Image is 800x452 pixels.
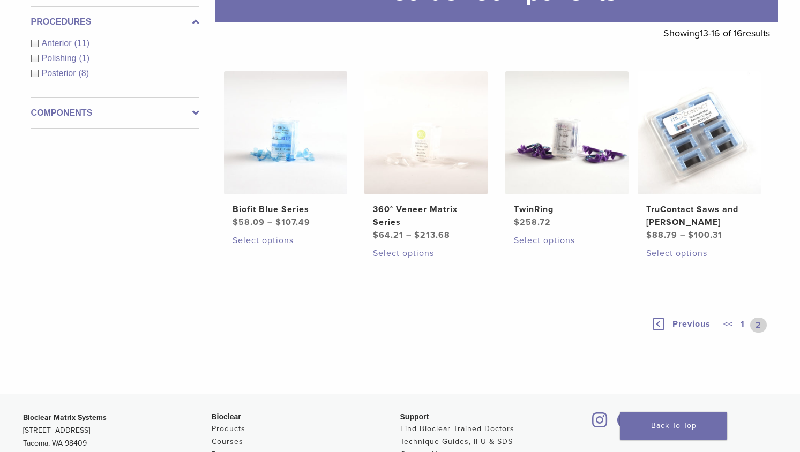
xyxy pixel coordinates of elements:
[738,318,747,333] a: 1
[79,54,89,63] span: (1)
[646,230,652,240] span: $
[414,230,450,240] bdi: 213.68
[275,217,281,228] span: $
[514,203,620,216] h2: TwinRing
[400,437,513,446] a: Technique Guides, IFU & SDS
[663,22,770,44] p: Showing results
[42,69,79,78] span: Posterior
[233,217,265,228] bdi: 58.09
[212,412,241,421] span: Bioclear
[514,217,520,228] span: $
[31,107,199,119] label: Components
[267,217,273,228] span: –
[514,217,551,228] bdi: 258.72
[688,230,694,240] span: $
[646,230,677,240] bdi: 88.79
[373,230,403,240] bdi: 64.21
[672,319,711,329] span: Previous
[638,71,761,194] img: TruContact Saws and Sanders
[505,71,629,194] img: TwinRing
[233,234,339,247] a: Select options for “Biofit Blue Series”
[646,247,752,260] a: Select options for “TruContact Saws and Sanders”
[23,413,107,422] strong: Bioclear Matrix Systems
[275,217,310,228] bdi: 107.49
[223,71,348,229] a: Biofit Blue SeriesBiofit Blue Series
[364,71,488,194] img: 360° Veneer Matrix Series
[373,247,479,260] a: Select options for “360° Veneer Matrix Series”
[514,234,620,247] a: Select options for “TwinRing”
[233,217,238,228] span: $
[680,230,685,240] span: –
[637,71,762,242] a: TruContact Saws and SandersTruContact Saws and [PERSON_NAME]
[721,318,735,333] a: <<
[42,39,74,48] span: Anterior
[224,71,347,194] img: Biofit Blue Series
[620,412,727,440] a: Back To Top
[233,203,339,216] h2: Biofit Blue Series
[212,437,243,446] a: Courses
[373,203,479,229] h2: 360° Veneer Matrix Series
[646,203,752,229] h2: TruContact Saws and [PERSON_NAME]
[42,54,79,63] span: Polishing
[614,418,638,429] a: Bioclear
[400,424,514,433] a: Find Bioclear Trained Doctors
[589,418,611,429] a: Bioclear
[373,230,379,240] span: $
[505,71,630,229] a: TwinRingTwinRing $258.72
[212,424,245,433] a: Products
[31,16,199,28] label: Procedures
[414,230,420,240] span: $
[79,69,89,78] span: (8)
[74,39,89,48] span: (11)
[364,71,489,242] a: 360° Veneer Matrix Series360° Veneer Matrix Series
[688,230,722,240] bdi: 100.31
[700,27,743,39] span: 13-16 of 16
[400,412,429,421] span: Support
[406,230,412,240] span: –
[750,318,767,333] a: 2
